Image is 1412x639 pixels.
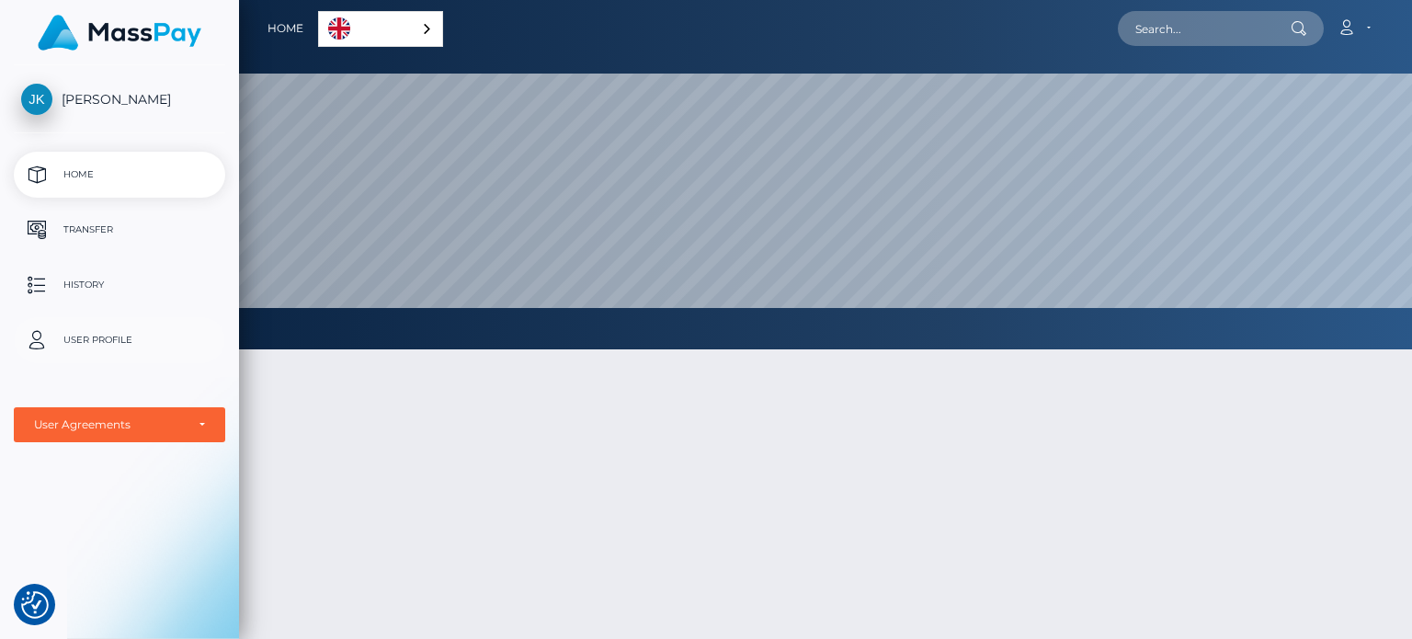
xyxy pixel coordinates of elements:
a: Transfer [14,207,225,253]
p: History [21,271,218,299]
a: Home [268,9,303,48]
input: Search... [1118,11,1291,46]
a: User Profile [14,317,225,363]
a: History [14,262,225,308]
button: Consent Preferences [21,591,49,619]
p: Home [21,161,218,188]
div: User Agreements [34,417,185,432]
p: Transfer [21,216,218,244]
img: MassPay [38,15,201,51]
img: Revisit consent button [21,591,49,619]
a: English [319,12,442,46]
div: Language [318,11,443,47]
button: User Agreements [14,407,225,442]
aside: Language selected: English [318,11,443,47]
a: Home [14,152,225,198]
span: [PERSON_NAME] [14,91,225,108]
p: User Profile [21,326,218,354]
